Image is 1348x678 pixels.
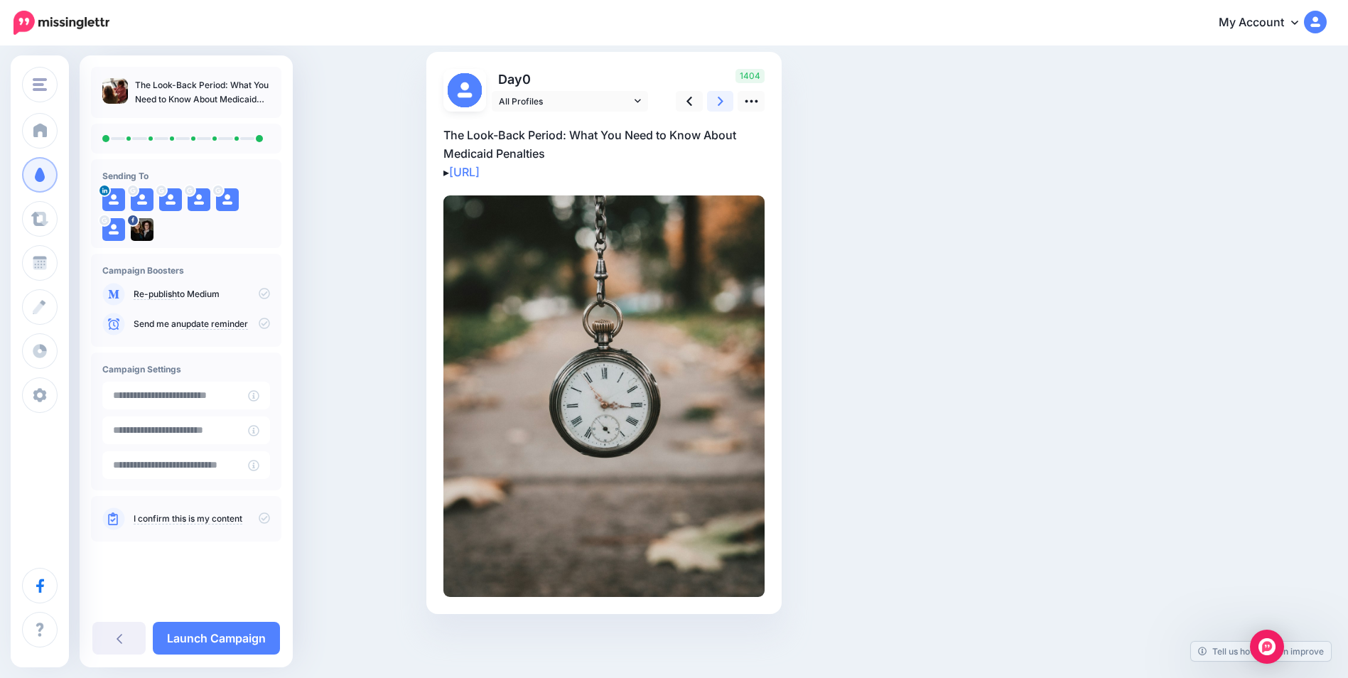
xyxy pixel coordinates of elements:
[102,265,270,276] h4: Campaign Boosters
[188,188,210,211] img: user_default_image.png
[216,188,239,211] img: user_default_image.png
[102,364,270,375] h4: Campaign Settings
[134,289,177,300] a: Re-publish
[499,94,631,109] span: All Profiles
[102,218,125,241] img: user_default_image.png
[449,165,480,179] a: [URL]
[131,188,153,211] img: user_default_image.png
[181,318,248,330] a: update reminder
[14,11,109,35] img: Missinglettr
[102,188,125,211] img: user_default_image.png
[492,69,650,90] p: Day
[735,69,765,83] span: 1404
[159,188,182,211] img: user_default_image.png
[102,78,128,104] img: 32c283a0ccfac6ced45e3fd29581ceeb_thumb.jpg
[443,195,765,597] img: WB1D9W1X2EVT31HU73A9EI64XQPZ306D.jpg
[33,78,47,91] img: menu.png
[134,288,270,301] p: to Medium
[443,126,765,181] p: The Look-Back Period: What You Need to Know About Medicaid Penalties ▸
[448,73,482,107] img: user_default_image.png
[1191,642,1331,661] a: Tell us how we can improve
[131,218,153,241] img: 314356573_490323109780866_7339549813662488625_n-bsa151520.jpg
[134,513,242,524] a: I confirm this is my content
[522,72,531,87] span: 0
[135,78,270,107] p: The Look-Back Period: What You Need to Know About Medicaid Penalties
[1250,630,1284,664] div: Open Intercom Messenger
[134,318,270,330] p: Send me an
[102,171,270,181] h4: Sending To
[492,91,648,112] a: All Profiles
[1204,6,1327,41] a: My Account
